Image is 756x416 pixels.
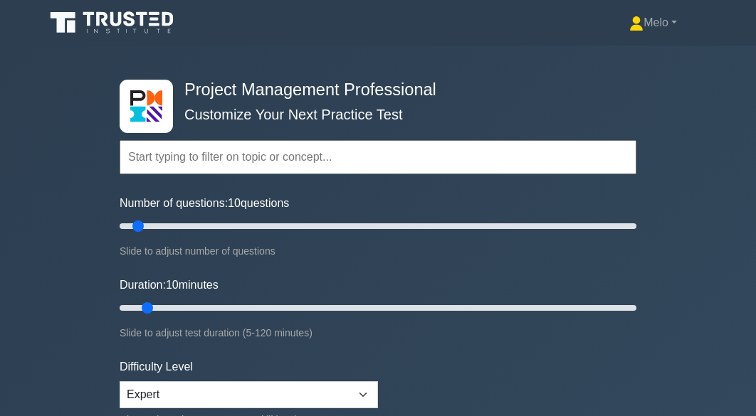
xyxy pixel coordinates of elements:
[120,358,193,375] label: Difficulty Level
[179,80,567,100] h4: Project Management Professional
[120,140,636,174] input: Start typing to filter on topic or concept...
[120,277,219,294] label: Duration: minutes
[595,9,711,37] a: Melo
[120,242,636,260] div: Slide to adjust number of questions
[228,197,241,209] span: 10
[120,324,636,341] div: Slide to adjust test duration (5-120 minutes)
[166,279,179,291] span: 10
[120,195,289,212] label: Number of questions: questions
